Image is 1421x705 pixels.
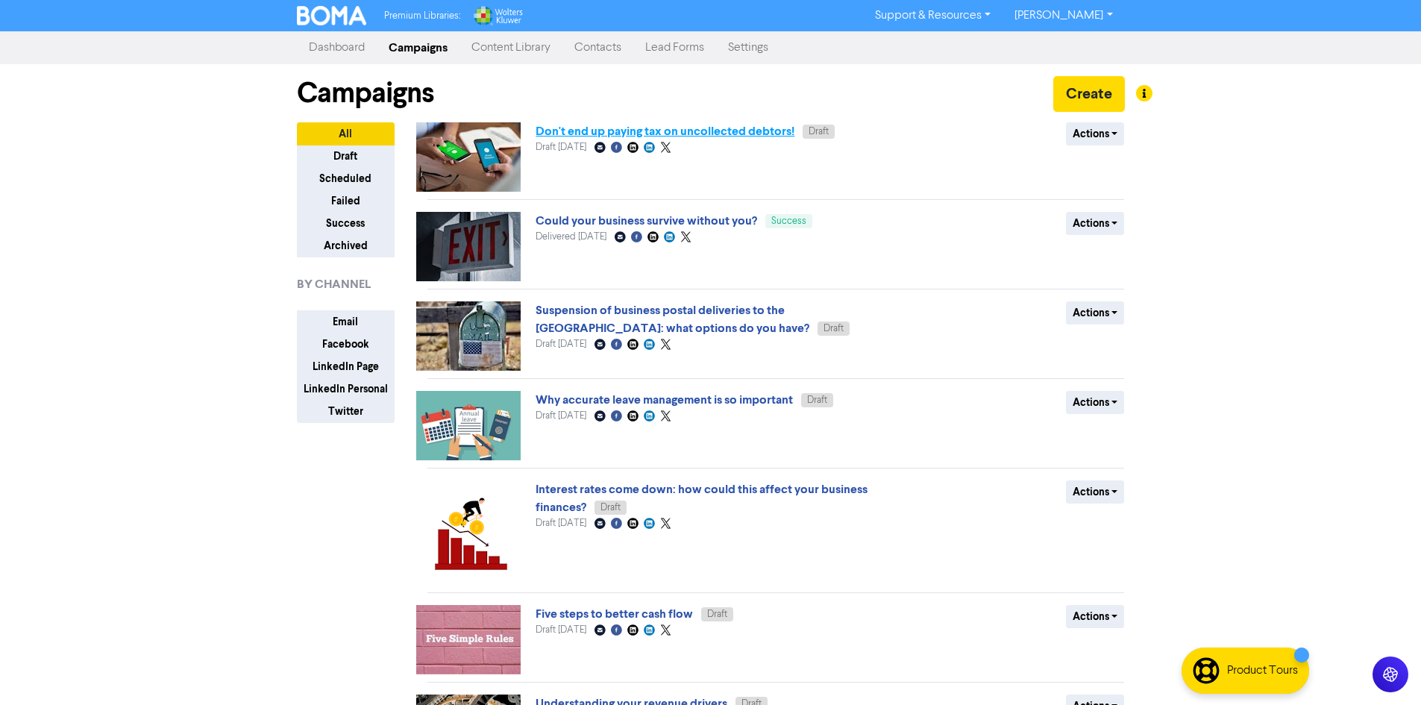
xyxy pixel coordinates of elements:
a: Settings [716,33,780,63]
button: Email [297,310,395,333]
a: Contacts [562,33,633,63]
a: Suspension of business postal deliveries to the [GEOGRAPHIC_DATA]: what options do you have? [536,303,809,336]
a: Content Library [459,33,562,63]
span: Delivered [DATE] [536,232,606,242]
span: Draft [DATE] [536,339,586,349]
button: Actions [1066,391,1125,414]
img: image_1757378573514.jpeg [416,605,521,674]
button: Actions [1066,301,1125,325]
a: Support & Resources [863,4,1003,28]
a: Don't end up paying tax on uncollected debtors! [536,124,794,139]
button: Success [297,212,395,235]
img: BOMA Logo [297,6,367,25]
button: Scheduled [297,167,395,190]
img: Wolters Kluwer [472,6,523,25]
a: Why accurate leave management is so important [536,392,793,407]
button: Draft [297,145,395,168]
a: [PERSON_NAME] [1003,4,1124,28]
span: Success [771,216,806,226]
img: image_1757909763083.jpg [416,122,521,192]
a: Five steps to better cash flow [536,607,693,621]
a: Lead Forms [633,33,716,63]
span: Draft [DATE] [536,625,586,635]
span: Draft [707,610,727,619]
button: Actions [1066,480,1125,504]
a: Could your business survive without you? [536,213,757,228]
button: Actions [1066,122,1125,145]
span: Draft [600,503,621,513]
span: Draft [DATE] [536,411,586,421]
span: Premium Libraries: [384,11,460,21]
iframe: Chat Widget [1346,633,1421,705]
img: image_1756872466577.jpg [416,480,521,585]
button: All [297,122,395,145]
img: image_1757908755349.jpg [416,212,521,281]
button: LinkedIn Personal [297,377,395,401]
span: Draft [824,324,844,333]
span: Draft [DATE] [536,518,586,528]
span: BY CHANNEL [297,275,371,293]
a: Dashboard [297,33,377,63]
button: Twitter [297,400,395,423]
button: Actions [1066,212,1125,235]
h1: Campaigns [297,76,434,110]
a: Interest rates come down: how could this affect your business finances? [536,482,868,515]
span: Draft [807,395,827,405]
a: Campaigns [377,33,459,63]
button: Create [1053,76,1125,112]
button: Archived [297,234,395,257]
button: Actions [1066,605,1125,628]
button: Facebook [297,333,395,356]
span: Draft [DATE] [536,142,586,152]
img: image_1757317491654.jpg [416,391,521,460]
button: LinkedIn Page [297,355,395,378]
img: image_1757372704489.jpg [416,301,521,371]
span: Draft [809,127,829,137]
button: Failed [297,189,395,213]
